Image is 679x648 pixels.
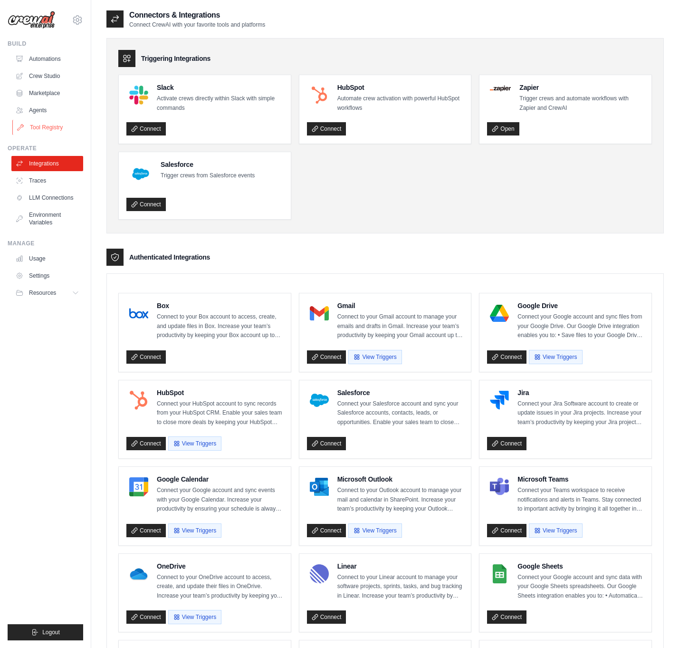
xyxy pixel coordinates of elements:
a: Connect [307,437,346,450]
a: Connect [487,610,526,624]
a: LLM Connections [11,190,83,205]
h4: Google Calendar [157,474,283,484]
img: Google Sheets Logo [490,564,509,583]
img: Zapier Logo [490,86,511,91]
span: Logout [42,629,60,636]
button: Logout [8,624,83,640]
a: Marketplace [11,86,83,101]
h2: Connectors & Integrations [129,10,265,21]
h4: Slack [157,83,283,92]
a: Connect [307,350,346,364]
a: Connect [307,122,346,135]
p: Connect your Google account and sync data with your Google Sheets spreadsheets. Our Google Sheets... [517,573,644,601]
a: Connect [126,350,166,364]
a: Connect [487,350,526,364]
button: Resources [11,285,83,300]
p: Connect your Google account and sync files from your Google Drive. Our Google Drive integration e... [517,312,644,340]
img: Salesforce Logo [129,163,152,185]
a: Traces [11,173,83,188]
h4: Google Drive [517,301,644,310]
img: HubSpot Logo [129,391,148,410]
img: OneDrive Logo [129,564,148,583]
p: Connect your Jira Software account to create or update issues in your Jira projects. Increase you... [517,399,644,427]
p: Connect your HubSpot account to sync records from your HubSpot CRM. Enable your sales team to clo... [157,399,283,427]
img: Salesforce Logo [310,391,329,410]
button: View Triggers [348,350,402,364]
span: Resources [29,289,56,297]
h4: Zapier [519,83,644,92]
img: Gmail Logo [310,304,329,323]
a: Connect [307,610,346,624]
a: Connect [126,610,166,624]
h4: Gmail [337,301,464,310]
h4: Microsoft Teams [517,474,644,484]
h4: Jira [517,388,644,397]
p: Automate crew activation with powerful HubSpot workflows [337,94,464,113]
h4: Google Sheets [517,561,644,571]
h3: Triggering Integrations [141,54,210,63]
a: Connect [307,524,346,537]
p: Connect your Google account and sync events with your Google Calendar. Increase your productivity... [157,486,283,514]
img: Box Logo [129,304,148,323]
img: Jira Logo [490,391,509,410]
img: HubSpot Logo [310,86,329,105]
img: Microsoft Teams Logo [490,477,509,496]
h4: Microsoft Outlook [337,474,464,484]
h4: OneDrive [157,561,283,571]
p: Activate crews directly within Slack with simple commands [157,94,283,113]
h4: HubSpot [337,83,464,92]
p: Connect to your Box account to access, create, and update files in Box. Increase your team’s prod... [157,312,283,340]
h4: Salesforce [161,160,255,169]
p: Trigger crews and automate workflows with Zapier and CrewAI [519,94,644,113]
a: Environment Variables [11,207,83,230]
h4: Linear [337,561,464,571]
a: Automations [11,51,83,67]
a: Settings [11,268,83,283]
p: Connect to your OneDrive account to access, create, and update their files in OneDrive. Increase ... [157,573,283,601]
a: Connect [126,524,166,537]
h4: HubSpot [157,388,283,397]
p: Connect CrewAI with your favorite tools and platforms [129,21,265,29]
div: Manage [8,240,83,247]
a: Connect [487,524,526,537]
div: Build [8,40,83,48]
button: View Triggers [348,523,402,538]
p: Connect to your Linear account to manage your software projects, sprints, tasks, and bug tracking... [337,573,464,601]
a: Agents [11,103,83,118]
button: View Triggers [168,523,221,538]
h4: Salesforce [337,388,464,397]
a: Connect [126,122,166,135]
h3: Authenticated Integrations [129,252,210,262]
img: Google Calendar Logo [129,477,148,496]
a: Connect [487,437,526,450]
a: Integrations [11,156,83,171]
a: Crew Studio [11,68,83,84]
img: Linear Logo [310,564,329,583]
a: Open [487,122,519,135]
p: Connect your Salesforce account and sync your Salesforce accounts, contacts, leads, or opportunit... [337,399,464,427]
h4: Box [157,301,283,310]
img: Microsoft Outlook Logo [310,477,329,496]
p: Trigger crews from Salesforce events [161,171,255,181]
button: View Triggers [529,350,582,364]
p: Connect to your Outlook account to manage your mail and calendar in SharePoint. Increase your tea... [337,486,464,514]
img: Logo [8,11,55,29]
button: View Triggers [168,610,221,624]
a: Connect [126,437,166,450]
p: Connect to your Gmail account to manage your emails and drafts in Gmail. Increase your team’s pro... [337,312,464,340]
button: View Triggers [529,523,582,538]
a: Usage [11,251,83,266]
p: Connect your Teams workspace to receive notifications and alerts in Teams. Stay connected to impo... [517,486,644,514]
div: Operate [8,145,83,152]
a: Connect [126,198,166,211]
a: Tool Registry [12,120,84,135]
img: Google Drive Logo [490,304,509,323]
button: View Triggers [168,436,221,451]
img: Slack Logo [129,86,148,105]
